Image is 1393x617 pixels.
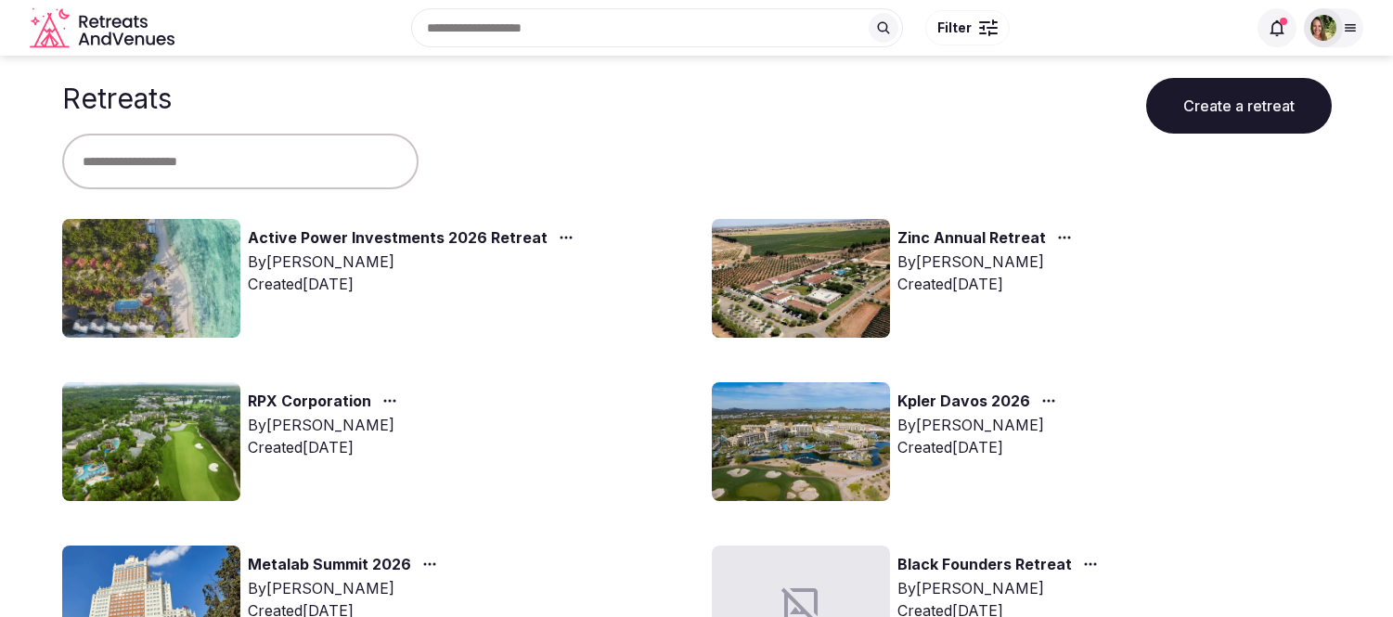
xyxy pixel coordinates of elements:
div: By [PERSON_NAME] [248,577,445,599]
a: Active Power Investments 2026 Retreat [248,226,548,251]
div: Created [DATE] [897,273,1079,295]
a: Kpler Davos 2026 [897,390,1030,414]
a: Black Founders Retreat [897,553,1072,577]
span: Filter [937,19,972,37]
img: Top retreat image for the retreat: Zinc Annual Retreat [712,219,890,338]
svg: Retreats and Venues company logo [30,7,178,49]
button: Create a retreat [1146,78,1332,134]
div: By [PERSON_NAME] [897,414,1064,436]
div: By [PERSON_NAME] [248,251,581,273]
a: Zinc Annual Retreat [897,226,1046,251]
img: Shay Tippie [1310,15,1336,41]
img: Top retreat image for the retreat: Active Power Investments 2026 Retreat [62,219,240,338]
div: By [PERSON_NAME] [248,414,405,436]
a: Visit the homepage [30,7,178,49]
h1: Retreats [62,82,172,115]
button: Filter [925,10,1010,45]
div: Created [DATE] [897,436,1064,458]
a: RPX Corporation [248,390,371,414]
div: By [PERSON_NAME] [897,251,1079,273]
div: Created [DATE] [248,436,405,458]
div: Created [DATE] [248,273,581,295]
img: Top retreat image for the retreat: RPX Corporation [62,382,240,501]
div: By [PERSON_NAME] [897,577,1105,599]
a: Metalab Summit 2026 [248,553,411,577]
img: Top retreat image for the retreat: Kpler Davos 2026 [712,382,890,501]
